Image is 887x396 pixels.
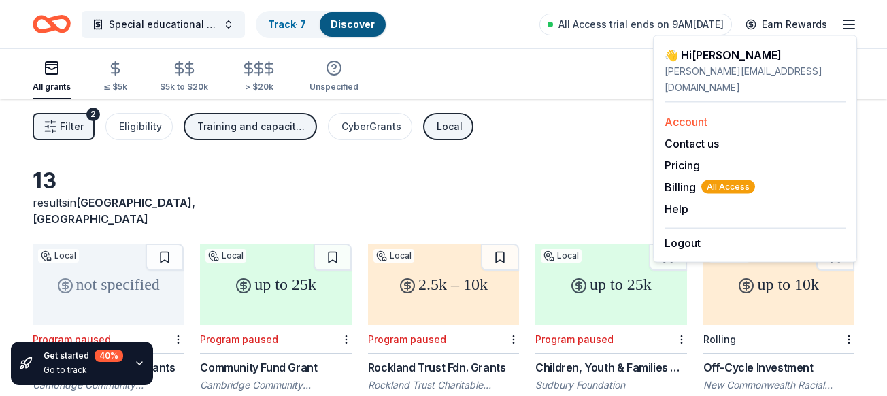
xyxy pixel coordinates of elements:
[205,249,246,263] div: Local
[423,113,473,140] button: Local
[665,235,701,251] button: Logout
[60,118,84,135] span: Filter
[200,244,351,325] div: up to 25k
[86,108,100,121] div: 2
[665,115,707,129] a: Account
[200,359,351,376] div: Community Fund Grant
[535,333,614,345] div: Program paused
[105,113,173,140] button: Eligibility
[703,359,854,376] div: Off-Cycle Investment
[341,118,401,135] div: CyberGrants
[38,249,79,263] div: Local
[268,18,306,30] a: Track· 7
[119,118,162,135] div: Eligibility
[535,359,686,376] div: Children, Youth & Families Capacity Building Grant Program
[368,359,519,376] div: Rockland Trust Fdn. Grants
[241,55,277,99] button: > $20k
[200,378,351,392] div: Cambridge Community Foundation
[82,11,245,38] button: Special educational advocacy
[541,249,582,263] div: Local
[33,196,195,226] span: [GEOGRAPHIC_DATA], [GEOGRAPHIC_DATA]
[184,113,317,140] button: Training and capacity building, Other
[103,82,127,93] div: ≤ $5k
[368,244,519,325] div: 2.5k – 10k
[535,378,686,392] div: Sudbury Foundation
[33,167,184,195] div: 13
[33,244,184,325] div: not specified
[33,195,184,227] div: results
[309,82,358,93] div: Unspecified
[33,196,195,226] span: in
[701,180,755,194] span: All Access
[373,249,414,263] div: Local
[160,55,208,99] button: $5k to $20k
[437,118,463,135] div: Local
[665,179,755,195] button: BillingAll Access
[737,12,835,37] a: Earn Rewards
[256,11,387,38] button: Track· 7Discover
[368,378,519,392] div: Rockland Trust Charitable Foundation
[539,14,732,35] a: All Access trial ends on 9AM[DATE]
[703,244,854,325] div: up to 10k
[44,350,123,362] div: Get started
[197,118,306,135] div: Training and capacity building, Other
[109,16,218,33] span: Special educational advocacy
[33,54,71,99] button: All grants
[703,378,854,392] div: New Commonwealth Racial Equity And Social Justice Fund Inc
[331,18,375,30] a: Discover
[160,82,208,93] div: $5k to $20k
[44,365,123,376] div: Go to track
[95,350,123,362] div: 40 %
[309,54,358,99] button: Unspecified
[703,333,736,345] div: Rolling
[665,47,846,63] div: 👋 Hi [PERSON_NAME]
[665,179,755,195] span: Billing
[33,8,71,40] a: Home
[33,82,71,93] div: All grants
[200,333,278,345] div: Program paused
[368,333,446,345] div: Program paused
[328,113,412,140] button: CyberGrants
[535,244,686,325] div: up to 25k
[241,82,277,93] div: > $20k
[665,63,846,96] div: [PERSON_NAME][EMAIL_ADDRESS][DOMAIN_NAME]
[665,135,719,152] button: Contact us
[665,201,688,217] button: Help
[558,16,724,33] span: All Access trial ends on 9AM[DATE]
[33,113,95,140] button: Filter2
[103,55,127,99] button: ≤ $5k
[665,159,700,172] a: Pricing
